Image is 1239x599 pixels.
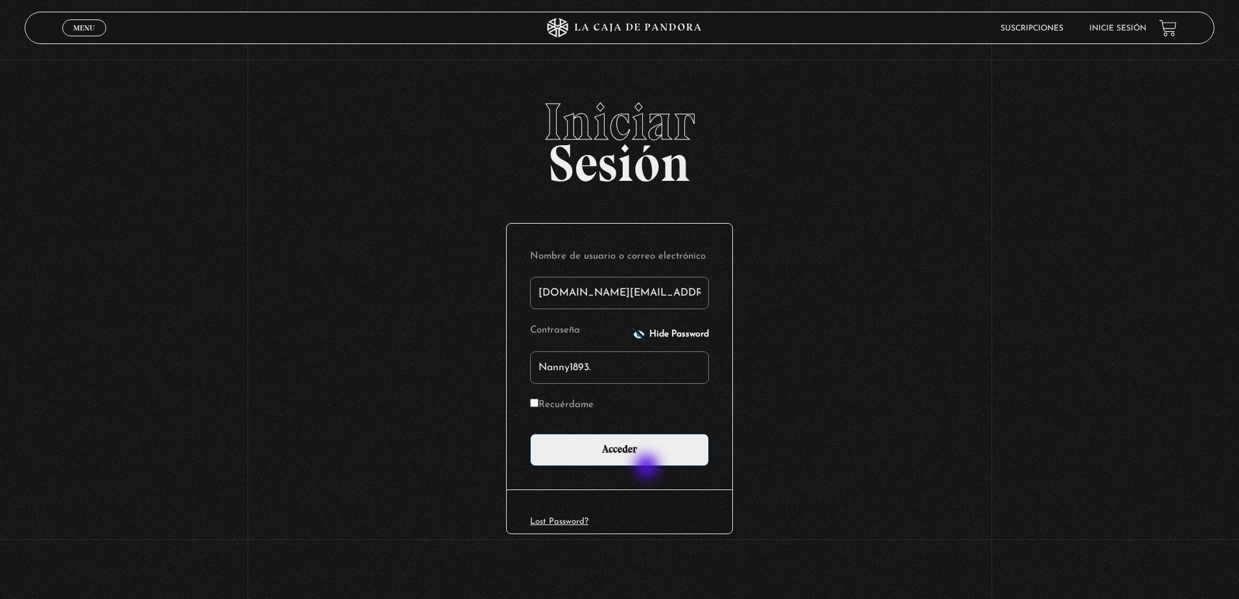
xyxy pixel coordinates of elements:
span: Iniciar [25,96,1214,148]
a: View your shopping cart [1159,19,1177,37]
a: Inicie sesión [1089,25,1146,32]
span: Hide Password [649,330,709,339]
button: Hide Password [632,328,709,341]
label: Recuérdame [530,395,594,416]
input: Recuérdame [530,399,538,407]
h2: Sesión [25,96,1214,179]
a: Lost Password? [530,517,588,526]
a: Suscripciones [1001,25,1063,32]
span: Menu [73,24,95,32]
span: Cerrar [69,35,99,44]
label: Nombre de usuario o correo electrónico [530,247,709,267]
input: Acceder [530,434,709,466]
label: Contraseña [530,321,629,341]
